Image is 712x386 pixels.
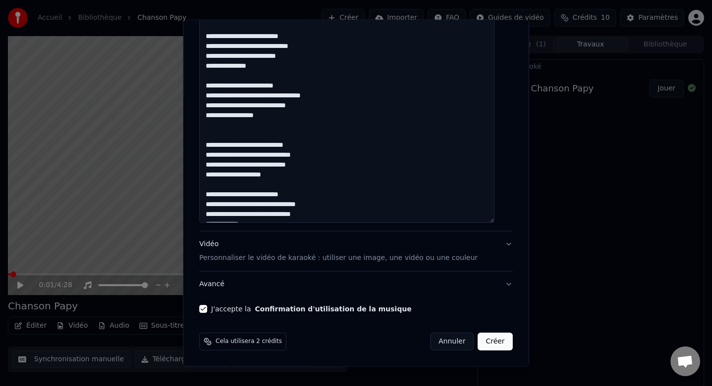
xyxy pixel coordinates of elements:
[255,305,412,312] button: J'accepte la
[199,239,478,263] div: Vidéo
[478,333,513,350] button: Créer
[199,271,513,297] button: Avancé
[211,305,411,312] label: J'accepte la
[199,231,513,271] button: VidéoPersonnaliser le vidéo de karaoké : utiliser une image, une vidéo ou une couleur
[216,338,282,345] span: Cela utilisera 2 crédits
[199,253,478,263] p: Personnaliser le vidéo de karaoké : utiliser une image, une vidéo ou une couleur
[430,333,474,350] button: Annuler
